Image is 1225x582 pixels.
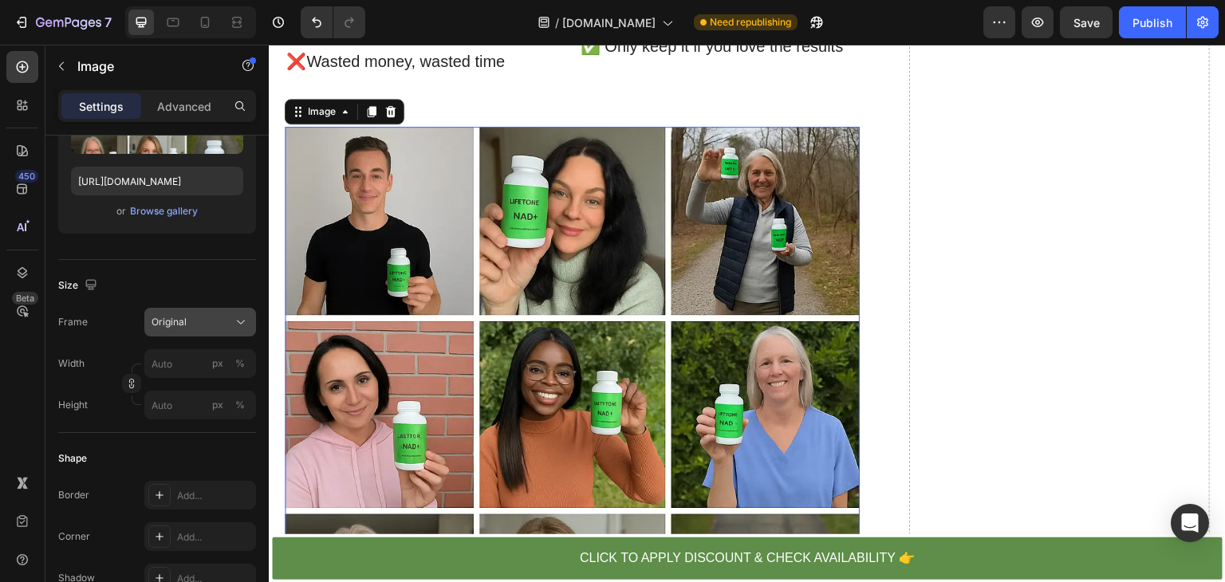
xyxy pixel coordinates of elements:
[58,529,90,544] div: Corner
[77,57,213,76] p: Image
[58,356,85,371] label: Width
[212,356,223,371] div: px
[58,488,89,502] div: Border
[116,202,126,221] span: or
[311,502,646,525] div: CLICK TO APPLY DISCOUNT & CHECK AVAILABILITY 👉
[144,308,256,336] button: Original
[58,398,88,412] label: Height
[58,315,88,329] label: Frame
[177,530,252,545] div: Add...
[144,349,256,378] input: px%
[1171,504,1209,542] div: Open Intercom Messenger
[212,398,223,412] div: px
[230,395,250,415] button: px
[152,315,187,329] span: Original
[1119,6,1186,38] button: Publish
[18,8,236,26] span: ❌Wasted money, wasted time
[71,167,243,195] input: https://example.com/image.jpg
[1060,6,1113,38] button: Save
[710,15,791,29] span: Need republishing
[12,292,38,305] div: Beta
[235,398,245,412] div: %
[6,6,119,38] button: 7
[144,391,256,419] input: px%
[562,14,656,31] span: [DOMAIN_NAME]
[208,395,227,415] button: %
[208,354,227,373] button: %
[129,203,199,219] button: Browse gallery
[58,451,87,466] div: Shape
[177,489,252,503] div: Add...
[157,98,211,115] p: Advanced
[36,60,70,74] div: Image
[79,98,124,115] p: Settings
[301,6,365,38] div: Undo/Redo
[104,13,112,32] p: 7
[235,356,245,371] div: %
[58,275,100,297] div: Size
[555,14,559,31] span: /
[130,204,198,218] div: Browse gallery
[1132,14,1172,31] div: Publish
[230,354,250,373] button: px
[15,170,38,183] div: 450
[1073,16,1100,29] span: Save
[269,45,1225,582] iframe: Design area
